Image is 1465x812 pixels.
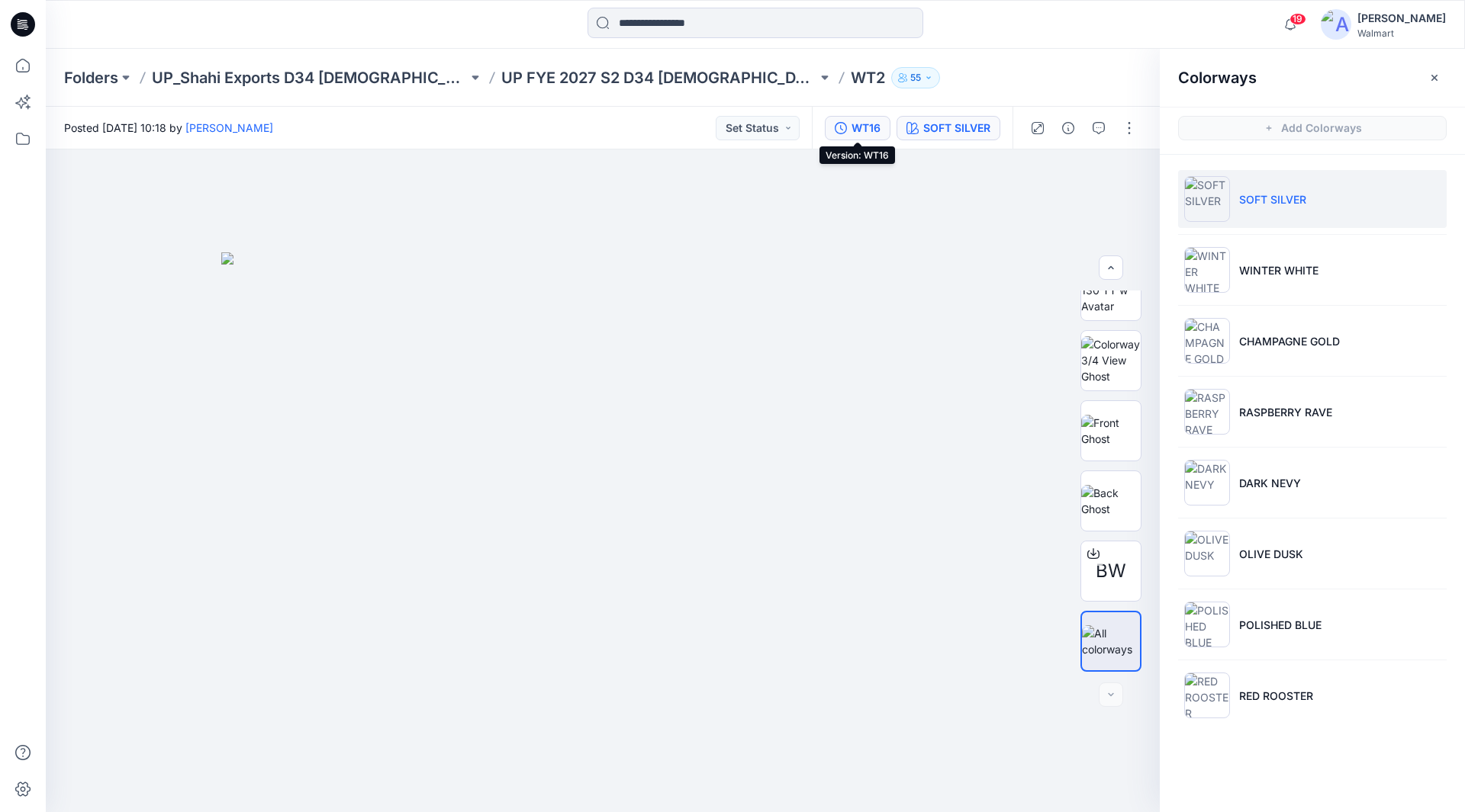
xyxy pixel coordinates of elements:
[1290,13,1306,25] span: 19
[1239,617,1322,633] p: POLISHED BLUE
[1081,485,1141,517] img: Back Ghost
[1184,531,1230,576] img: OLIVE DUSK
[1082,625,1140,657] img: All colorways
[1081,266,1141,314] img: 2024 Y 130 TT w Avatar
[1357,27,1446,39] div: Walmart
[1239,475,1301,491] p: DARK NEVY
[1184,176,1230,222] img: SOFT SILVER
[1178,69,1257,87] h2: Colorways
[1239,191,1306,207] p: SOFT SILVER
[152,67,468,88] a: UP_Shahi Exports D34 [DEMOGRAPHIC_DATA] Tops
[851,67,885,88] p: WT2
[923,120,990,136] div: SOFT SILVER
[1239,262,1318,278] p: WINTER WHITE
[1056,116,1080,140] button: Details
[1081,415,1141,447] img: Front Ghost
[1184,389,1230,435] img: RASPBERRY RAVE
[1239,333,1340,349] p: CHAMPAGNE GOLD
[1239,688,1313,704] p: RED ROOSTER
[1184,247,1230,293] img: WINTER WHITE
[1184,460,1230,505] img: DARK NEVY
[910,69,921,86] p: 55
[1184,672,1230,718] img: RED ROOSTER
[1357,9,1446,27] div: [PERSON_NAME]
[1096,557,1126,585] span: BW
[501,67,817,88] a: UP FYE 2027 S2 D34 [DEMOGRAPHIC_DATA] Woven Tops
[852,120,881,136] div: WT16
[1184,602,1230,647] img: POLISHED BLUE
[185,121,273,134] a: [PERSON_NAME]
[1239,546,1303,562] p: OLIVE DUSK
[1321,9,1351,40] img: avatar
[825,116,890,140] button: WT16
[1239,404,1332,420] p: RASPBERRY RAVE
[891,67,940,88] button: 55
[64,120,273,136] span: Posted [DATE] 10:18 by
[897,116,1000,140] button: SOFT SILVER
[1184,318,1230,364] img: CHAMPAGNE GOLD
[1081,336,1141,384] img: Colorway 3/4 View Ghost
[64,67,118,88] a: Folders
